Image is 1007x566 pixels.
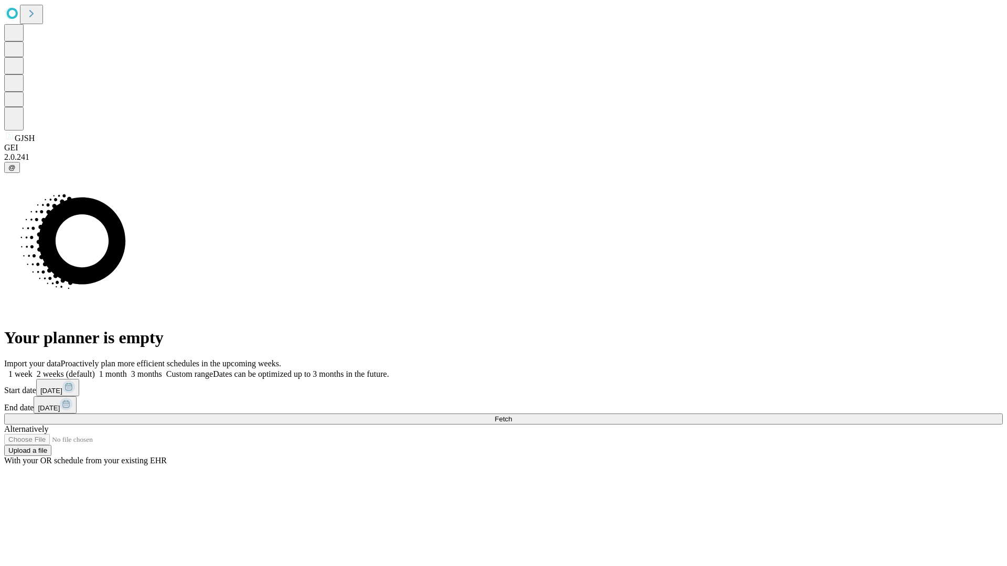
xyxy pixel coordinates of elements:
button: @ [4,162,20,173]
span: Dates can be optimized up to 3 months in the future. [213,369,389,378]
button: Fetch [4,413,1003,424]
span: @ [8,164,16,171]
div: Start date [4,379,1003,396]
span: Alternatively [4,424,48,433]
span: Custom range [166,369,213,378]
span: With your OR schedule from your existing EHR [4,456,167,465]
span: [DATE] [38,404,60,412]
span: GJSH [15,134,35,143]
button: [DATE] [36,379,79,396]
span: 2 weeks (default) [37,369,95,378]
div: 2.0.241 [4,153,1003,162]
span: [DATE] [40,387,62,395]
span: Import your data [4,359,61,368]
span: Fetch [495,415,512,423]
span: 1 week [8,369,33,378]
button: Upload a file [4,445,51,456]
h1: Your planner is empty [4,328,1003,347]
div: End date [4,396,1003,413]
span: 3 months [131,369,162,378]
span: 1 month [99,369,127,378]
div: GEI [4,143,1003,153]
span: Proactively plan more efficient schedules in the upcoming weeks. [61,359,281,368]
button: [DATE] [34,396,77,413]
